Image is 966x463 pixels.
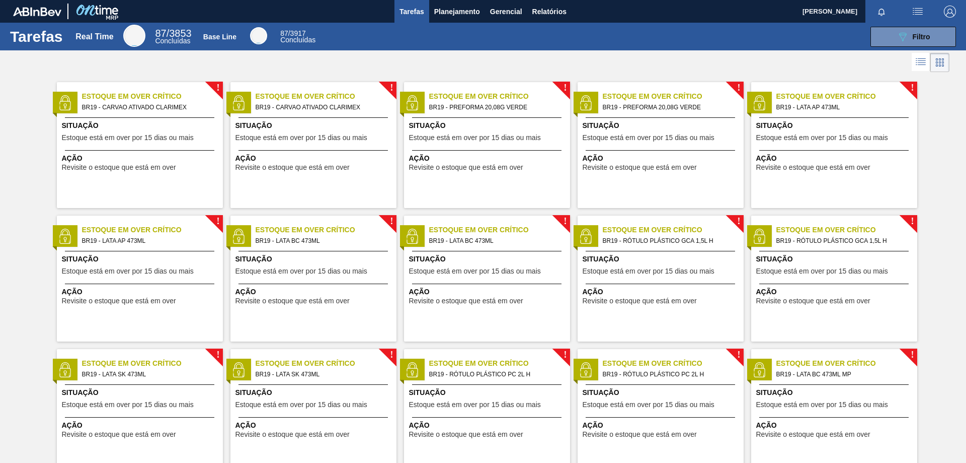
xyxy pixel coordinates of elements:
span: ! [216,351,219,359]
span: Situação [409,254,568,264]
span: Revisite o estoque que está em over [235,431,350,438]
img: status [231,95,246,110]
img: status [578,95,593,110]
span: Situação [583,387,741,398]
span: BR19 - LATA BC 473ML MP [776,369,909,380]
span: Estoque em Over Crítico [776,91,917,102]
span: Revisite o estoque que está em over [583,164,697,171]
span: Revisite o estoque que está em over [583,431,697,438]
span: Estoque em Over Crítico [256,91,396,102]
span: Situação [583,120,741,131]
span: Estoque está em over por 15 dias ou mais [756,268,888,275]
span: ! [563,84,567,92]
span: Revisite o estoque que está em over [756,297,870,305]
span: ! [911,218,914,225]
span: Ação [583,420,741,431]
span: Estoque está em over por 15 dias ou mais [409,401,541,409]
span: Estoque em Over Crítico [82,91,223,102]
span: Tarefas [399,6,424,18]
span: Estoque está em over por 15 dias ou mais [409,268,541,275]
span: / 3853 [155,28,191,39]
span: Estoque em Over Crítico [776,358,917,369]
span: Estoque em Over Crítico [429,225,570,235]
span: Estoque está em over por 15 dias ou mais [583,401,714,409]
div: Base Line [280,30,315,43]
img: status [752,229,767,244]
span: BR19 - PREFORMA 20,08G VERDE [603,102,736,113]
img: status [578,362,593,377]
div: Real Time [155,29,191,44]
span: ! [911,351,914,359]
span: Ação [235,153,394,164]
span: Estoque em Over Crítico [429,91,570,102]
span: Situação [235,387,394,398]
span: Situação [62,120,220,131]
span: Situação [756,387,915,398]
span: Estoque está em over por 15 dias ou mais [62,134,194,142]
span: Ação [62,420,220,431]
span: Ação [756,287,915,297]
img: status [405,362,420,377]
span: BR19 - LATA SK 473ML [82,369,215,380]
span: ! [390,84,393,92]
span: Estoque em Over Crítico [256,225,396,235]
span: BR19 - RÓTULO PLÁSTICO GCA 1,5L H [603,235,736,246]
img: status [405,95,420,110]
span: Estoque em Over Crítico [82,358,223,369]
span: Estoque está em over por 15 dias ou mais [756,401,888,409]
span: Revisite o estoque que está em over [409,164,523,171]
span: Estoque em Over Crítico [603,358,744,369]
div: Visão em Lista [912,53,930,72]
span: Ação [409,153,568,164]
span: ! [216,84,219,92]
span: Estoque está em over por 15 dias ou mais [62,401,194,409]
span: Planejamento [434,6,480,18]
span: BR19 - LATA BC 473ML [429,235,562,246]
img: TNhmsLtSVTkK8tSr43FrP2fwEKptu5GPRR3wAAAABJRU5ErkJggg== [13,7,61,16]
div: Real Time [123,25,145,47]
span: Ação [409,420,568,431]
img: status [578,229,593,244]
span: Revisite o estoque que está em over [756,431,870,438]
span: Situação [756,120,915,131]
span: Revisite o estoque que está em over [62,164,176,171]
h1: Tarefas [10,31,63,42]
span: Estoque está em over por 15 dias ou mais [583,268,714,275]
span: Ação [409,287,568,297]
img: status [57,95,72,110]
span: Concluídas [155,37,190,45]
span: Concluídas [280,36,315,44]
span: ! [737,351,740,359]
span: ! [563,218,567,225]
span: Situação [235,120,394,131]
img: status [405,229,420,244]
img: userActions [912,6,924,18]
span: Revisite o estoque que está em over [409,431,523,438]
span: Situação [409,387,568,398]
div: Base Line [203,33,236,41]
span: Ação [583,153,741,164]
span: Estoque está em over por 15 dias ou mais [235,401,367,409]
span: Revisite o estoque que está em over [62,297,176,305]
span: Situação [583,254,741,264]
span: Situação [409,120,568,131]
span: ! [737,84,740,92]
span: BR19 - LATA SK 473ML [256,369,388,380]
span: ! [911,84,914,92]
span: Estoque está em over por 15 dias ou mais [62,268,194,275]
span: BR19 - CARVAO ATIVADO CLARIMEX [82,102,215,113]
img: status [752,95,767,110]
span: BR19 - RÓTULO PLÁSTICO PC 2L H [429,369,562,380]
span: Ação [235,287,394,297]
img: status [57,362,72,377]
span: BR19 - LATA AP 473ML [776,102,909,113]
span: Revisite o estoque que está em over [409,297,523,305]
button: Filtro [870,27,956,47]
span: / 3917 [280,29,306,37]
span: Estoque está em over por 15 dias ou mais [583,134,714,142]
span: ! [737,218,740,225]
span: Estoque em Over Crítico [776,225,917,235]
span: Estoque está em over por 15 dias ou mais [235,134,367,142]
img: status [57,229,72,244]
span: BR19 - RÓTULO PLÁSTICO GCA 1,5L H [776,235,909,246]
